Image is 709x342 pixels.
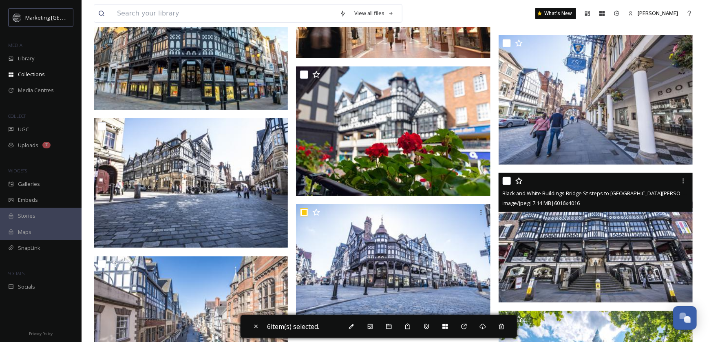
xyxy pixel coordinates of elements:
span: UGC [18,126,29,133]
span: Stories [18,212,35,220]
img: MC-Logo-01.svg [13,13,21,22]
input: Search your library [113,4,336,22]
a: What's New [535,8,576,19]
span: Socials [18,283,35,291]
img: Flowers from Eastgate Row - Chester BID.jpg [296,66,490,196]
a: View all files [350,5,398,21]
span: Galleries [18,180,40,188]
div: 7 [42,142,51,148]
span: Uploads [18,141,38,149]
img: Bridge St Eastgate St intersection - Chester BID.JPG [296,204,490,334]
span: 6 item(s) selected. [267,322,320,331]
span: image/jpeg | 7.14 MB | 6016 x 4016 [503,199,580,207]
img: Black and White Buildings Bridge St steps to GSC - Chester BID.JPG [499,173,693,302]
span: Media Centres [18,86,54,94]
img: Eastgate St by Chester Grosvenor - Chester BID.JPG [499,35,693,165]
span: COLLECT [8,113,26,119]
a: Privacy Policy [29,328,53,338]
span: Embeds [18,196,38,204]
span: MEDIA [8,42,22,48]
span: SOCIALS [8,270,24,276]
span: Marketing [GEOGRAPHIC_DATA] [25,13,103,21]
img: Crossroads - Chester BID.JPG [94,118,288,248]
span: WIDGETS [8,168,27,174]
a: [PERSON_NAME] [624,5,682,21]
span: Collections [18,71,45,78]
span: Maps [18,228,31,236]
span: SnapLink [18,244,40,252]
button: Open Chat [673,306,697,330]
span: Library [18,55,34,62]
span: Privacy Policy [29,331,53,336]
span: [PERSON_NAME] [638,9,678,17]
